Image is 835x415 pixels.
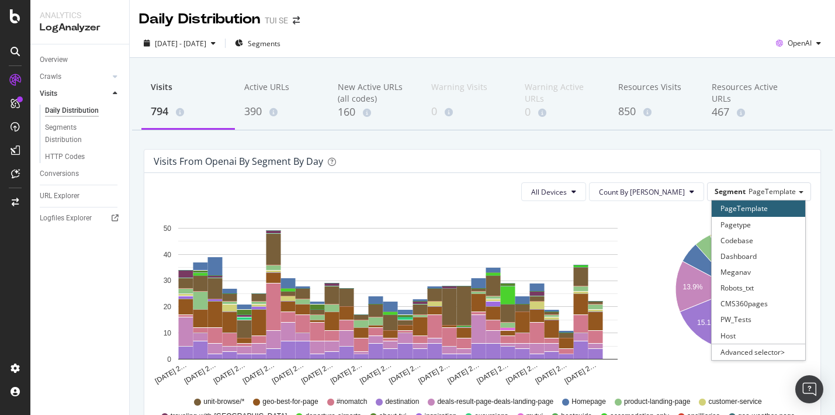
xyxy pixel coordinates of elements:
[40,9,120,21] div: Analytics
[712,81,787,105] div: Resources Active URLs
[164,251,172,259] text: 40
[230,34,285,53] button: Segments
[154,210,642,386] svg: A chart.
[151,81,226,103] div: Visits
[244,104,319,119] div: 390
[712,264,805,280] div: Meganav
[624,397,690,407] span: product-landing-page
[151,104,226,119] div: 794
[788,38,812,48] span: OpenAI
[712,296,805,312] div: CMS360pages
[265,15,288,26] div: TUI SE
[437,397,553,407] span: deals-result-page-deals-landing-page
[599,187,685,197] span: Count By Day
[683,283,703,292] text: 13.9%
[40,212,121,224] a: Logfiles Explorer
[618,81,693,103] div: Resources Visits
[40,21,120,34] div: LogAnalyzer
[45,122,110,146] div: Segments Distribution
[40,88,109,100] a: Visits
[697,319,717,327] text: 15.1%
[164,277,172,285] text: 30
[40,190,121,202] a: URL Explorer
[164,224,172,233] text: 50
[164,303,172,311] text: 20
[431,104,506,119] div: 0
[771,34,826,53] button: OpenAI
[571,397,606,407] span: Homepage
[338,81,413,105] div: New Active URLs (all codes)
[385,397,419,407] span: destination
[45,105,99,117] div: Daily Distribution
[167,355,171,364] text: 0
[337,397,368,407] span: #nomatch
[155,39,206,49] span: [DATE] - [DATE]
[521,182,586,201] button: All Devices
[154,155,323,167] div: Visits from openai by Segment by Day
[40,88,57,100] div: Visits
[45,151,85,163] div: HTTP Codes
[712,233,805,248] div: Codebase
[712,280,805,296] div: Robots_txt
[40,71,109,83] a: Crawls
[715,186,746,196] span: Segment
[139,34,220,53] button: [DATE] - [DATE]
[40,54,68,66] div: Overview
[40,190,79,202] div: URL Explorer
[45,151,121,163] a: HTTP Codes
[203,397,244,407] span: unit-browse/*
[139,9,260,29] div: Daily Distribution
[712,344,805,360] div: Advanced selector >
[40,168,121,180] a: Conversions
[525,81,600,105] div: Warning Active URLs
[708,397,761,407] span: customer-service
[40,168,79,180] div: Conversions
[293,16,300,25] div: arrow-right-arrow-left
[712,328,805,344] div: Host
[40,54,121,66] a: Overview
[164,329,172,337] text: 10
[749,186,796,196] span: PageTemplate
[712,248,805,264] div: Dashboard
[40,71,61,83] div: Crawls
[618,104,693,119] div: 850
[531,187,567,197] span: All Devices
[712,217,805,233] div: Pagetype
[525,105,600,120] div: 0
[244,81,319,103] div: Active URLs
[248,39,280,49] span: Segments
[795,375,823,403] div: Open Intercom Messenger
[712,312,805,327] div: PW_Tests
[45,105,121,117] a: Daily Distribution
[712,200,805,216] div: PageTemplate
[45,122,121,146] a: Segments Distribution
[712,105,787,120] div: 467
[262,397,318,407] span: geo-best-for-page
[431,81,506,103] div: Warning Visits
[338,105,413,120] div: 160
[40,212,92,224] div: Logfiles Explorer
[589,182,704,201] button: Count By [PERSON_NAME]
[660,210,811,386] svg: A chart.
